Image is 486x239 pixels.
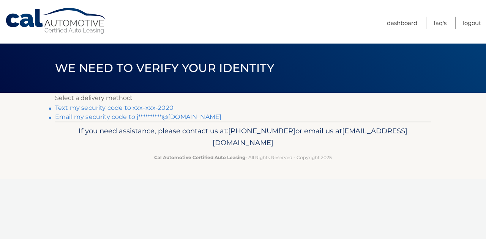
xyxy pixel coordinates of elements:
[154,155,245,160] strong: Cal Automotive Certified Auto Leasing
[55,104,174,111] a: Text my security code to xxx-xxx-2020
[387,17,417,29] a: Dashboard
[5,8,107,34] a: Cal Automotive
[55,113,221,120] a: Email my security code to j**********@[DOMAIN_NAME]
[55,93,431,103] p: Select a delivery method:
[60,153,426,161] p: - All Rights Reserved - Copyright 2025
[228,127,295,135] span: [PHONE_NUMBER]
[434,17,447,29] a: FAQ's
[60,125,426,149] p: If you need assistance, please contact us at: or email us at
[55,61,274,75] span: We need to verify your identity
[463,17,481,29] a: Logout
